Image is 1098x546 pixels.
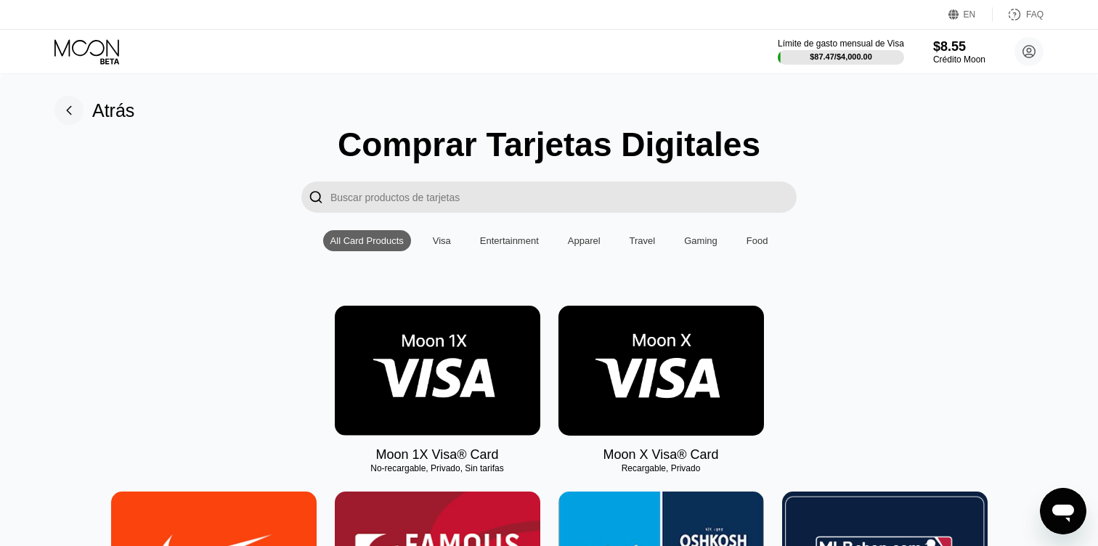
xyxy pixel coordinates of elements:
div: Límite de gasto mensual de Visa [778,38,904,49]
div:  [301,182,330,213]
div: Food [739,230,776,251]
div: FAQ [993,7,1044,22]
div: $8.55Crédito Moon [933,39,985,65]
div: EN [948,7,993,22]
div: Crédito Moon [933,54,985,65]
div: EN [964,9,976,20]
div: Comprar Tarjetas Digitales [338,125,760,164]
iframe: Botón para iniciar la ventana de mensajería [1040,488,1086,534]
div: Gaming [677,230,725,251]
div: Entertainment [480,235,539,246]
div: Apparel [568,235,601,246]
div:  [309,189,323,205]
input: Search card products [330,182,797,213]
div: Apparel [561,230,608,251]
div: $87.47 / $4,000.00 [810,52,872,61]
div: Visa [426,230,458,251]
div: Atrás [54,96,134,125]
div: No-recargable, Privado, Sin tarifas [335,463,540,473]
div: Atrás [92,100,134,121]
div: Entertainment [473,230,546,251]
div: $8.55 [933,39,985,54]
div: Travel [622,230,663,251]
div: Límite de gasto mensual de Visa$87.47/$4,000.00 [778,38,904,65]
div: Visa [433,235,451,246]
div: Gaming [684,235,717,246]
div: All Card Products [330,235,404,246]
div: Moon X Visa® Card [603,447,718,463]
div: Travel [630,235,656,246]
div: Moon 1X Visa® Card [375,447,498,463]
div: Recargable, Privado [558,463,764,473]
div: FAQ [1026,9,1044,20]
div: Food [747,235,768,246]
div: All Card Products [323,230,411,251]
